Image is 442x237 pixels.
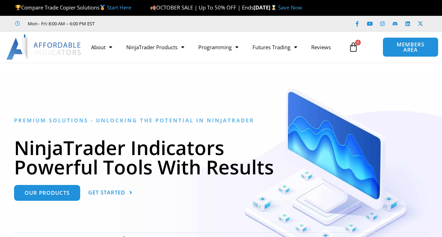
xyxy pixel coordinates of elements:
[150,5,156,10] img: 🍂
[15,5,21,10] img: 🏆
[150,4,254,11] span: OCTOBER SALE | Up To 50% OFF | Ends
[84,39,345,55] nav: Menu
[14,138,428,177] h1: NinjaTrader Indicators Powerful Tools With Results
[245,39,304,55] a: Futures Trading
[271,5,276,10] img: ⌛
[383,37,438,57] a: MEMBERS AREA
[278,4,302,11] a: Save Now
[100,5,105,10] img: 🥇
[25,190,70,196] span: Our Products
[88,190,125,195] span: Get Started
[14,185,80,201] a: Our Products
[254,4,278,11] strong: [DATE]
[84,39,119,55] a: About
[14,117,428,124] h6: Premium Solutions - Unlocking the Potential in NinjaTrader
[119,39,191,55] a: NinjaTrader Products
[26,19,95,28] span: Mon - Fri: 8:00 AM – 6:00 PM EST
[104,20,210,27] iframe: Customer reviews powered by Trustpilot
[15,4,131,11] span: Compare Trade Copier Solutions
[304,39,338,55] a: Reviews
[191,39,245,55] a: Programming
[107,4,131,11] a: Start Here
[355,40,361,45] span: 0
[88,185,133,201] a: Get Started
[338,37,369,57] a: 0
[390,42,431,52] span: MEMBERS AREA
[6,34,82,60] img: LogoAI | Affordable Indicators – NinjaTrader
